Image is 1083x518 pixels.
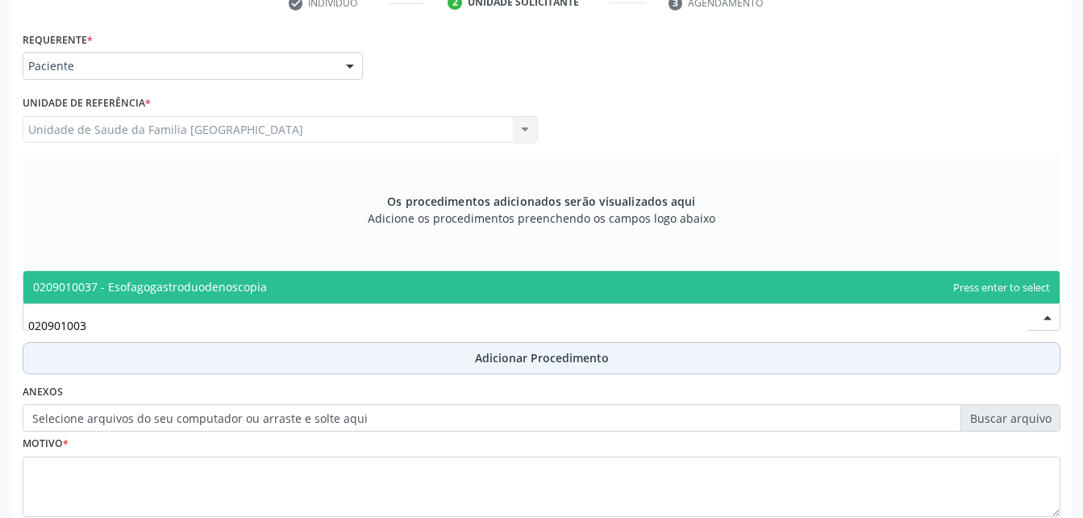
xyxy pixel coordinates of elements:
label: Requerente [23,27,93,52]
label: Motivo [23,432,69,457]
span: Adicione os procedimentos preenchendo os campos logo abaixo [368,210,715,227]
input: Buscar por procedimento [28,309,1027,341]
label: Anexos [23,380,63,405]
span: 0209010037 - Esofagogastroduodenoscopia [33,279,267,295]
span: Os procedimentos adicionados serão visualizados aqui [387,193,695,210]
label: Unidade de referência [23,91,151,116]
span: Paciente [28,58,330,74]
span: Adicionar Procedimento [475,349,609,366]
button: Adicionar Procedimento [23,342,1060,374]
